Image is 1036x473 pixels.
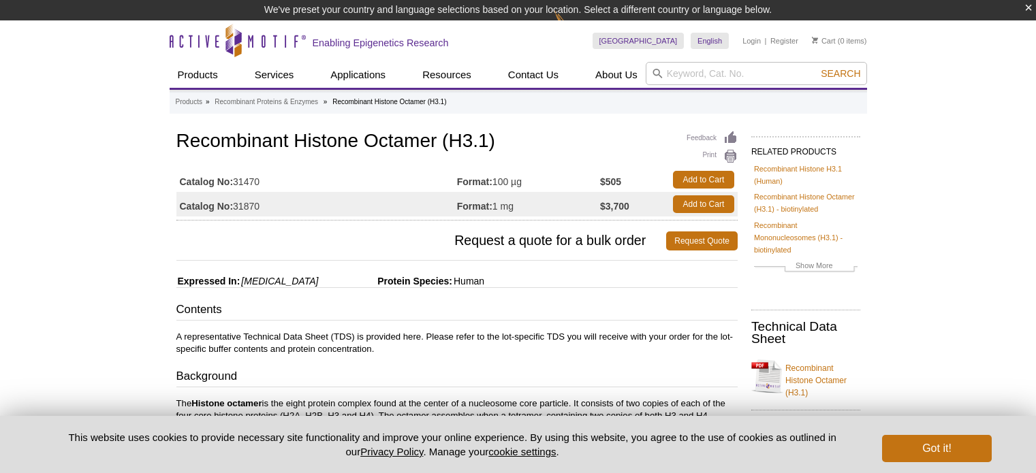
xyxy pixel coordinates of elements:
[176,96,202,108] a: Products
[600,200,629,212] strong: $3,700
[500,62,567,88] a: Contact Us
[170,62,226,88] a: Products
[687,149,738,164] a: Print
[754,163,858,187] a: Recombinant Histone H3.1 (Human)
[241,276,318,287] i: [MEDICAL_DATA]
[176,301,738,321] h3: Contents
[176,167,457,192] td: 31470
[176,331,738,355] p: A representative Technical Data Sheet (TDS) is provided here. Please refer to the lot-specific TD...
[180,176,234,188] strong: Catalog No:
[754,219,858,256] a: Recombinant Mononucleosomes (H3.1) - biotinylated
[754,191,858,215] a: Recombinant Histone Octamer (H3.1) - biotinylated
[488,446,556,457] button: cookie settings
[176,131,738,154] h1: Recombinant Histone Octamer (H3.1)
[321,276,452,287] span: Protein Species:
[176,192,457,216] td: 31870
[180,200,234,212] strong: Catalog No:
[191,398,262,408] strong: Histone octamer
[414,62,480,88] a: Resources
[313,37,449,49] h2: Enabling Epigenetics Research
[457,167,600,192] td: 100 µg
[457,192,600,216] td: 1 mg
[457,200,492,212] strong: Format:
[554,10,591,42] img: Change Here
[687,131,738,146] a: Feedback
[812,33,867,49] li: (0 items)
[360,446,423,457] a: Privacy Policy
[646,62,867,85] input: Keyword, Cat. No.
[215,96,318,108] a: Recombinant Proteins & Enzymes
[176,231,667,250] span: Request a quote for a bulk order
[206,98,210,105] li: »
[176,368,738,387] h3: Background
[457,176,492,188] strong: Format:
[332,98,446,105] li: Recombinant Histone Octamer (H3.1)
[324,98,328,105] li: »
[742,36,761,46] a: Login
[751,321,860,345] h2: Technical Data Sheet
[765,33,767,49] li: |
[751,354,860,399] a: Recombinant Histone Octamer (H3.1)
[812,37,818,44] img: Your Cart
[691,33,729,49] a: English
[322,62,394,88] a: Applications
[247,62,302,88] a: Services
[176,276,240,287] span: Expressed In:
[770,36,798,46] a: Register
[600,176,621,188] strong: $505
[452,276,484,287] span: Human
[754,259,858,275] a: Show More
[812,36,836,46] a: Cart
[817,67,864,80] button: Search
[593,33,685,49] a: [GEOGRAPHIC_DATA]
[821,68,860,79] span: Search
[666,231,738,250] a: Request Quote
[587,62,646,88] a: About Us
[882,435,991,462] button: Got it!
[751,136,860,161] h2: RELATED PRODUCTS
[673,171,734,189] a: Add to Cart
[45,430,860,459] p: This website uses cookies to provide necessary site functionality and improve your online experie...
[673,195,734,213] a: Add to Cart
